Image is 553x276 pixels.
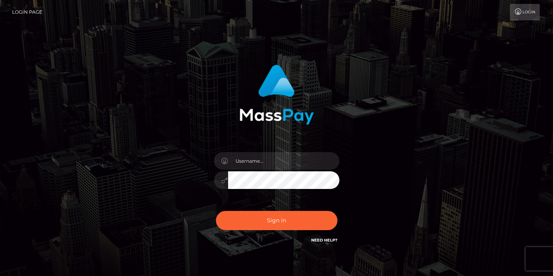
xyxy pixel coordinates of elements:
[12,4,42,20] a: Login Page
[311,238,337,243] a: Need Help?
[510,4,540,20] a: Login
[228,152,339,170] input: Username...
[216,211,337,230] button: Sign in
[239,65,314,125] img: MassPay Login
